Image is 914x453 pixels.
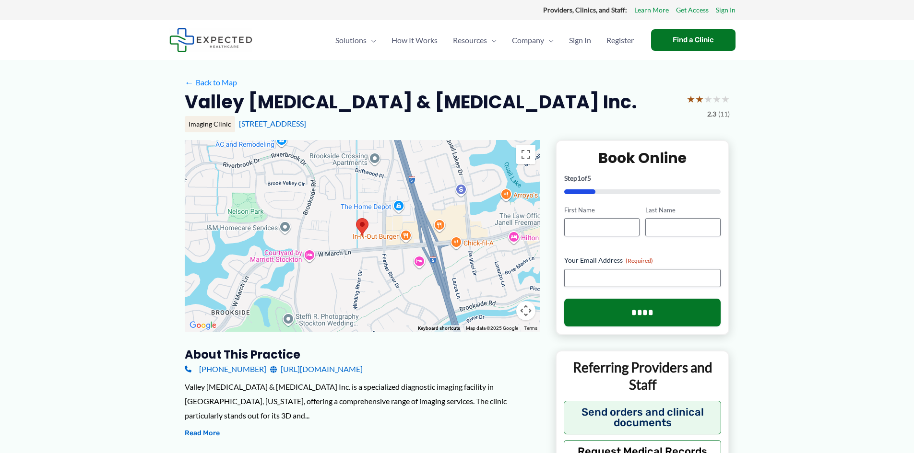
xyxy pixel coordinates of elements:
[564,149,721,167] h2: Book Online
[704,90,712,108] span: ★
[516,145,535,164] button: Toggle fullscreen view
[392,23,438,57] span: How It Works
[384,23,445,57] a: How It Works
[185,78,194,87] span: ←
[185,380,540,422] div: Valley [MEDICAL_DATA] & [MEDICAL_DATA] Inc. is a specialized diagnostic imaging facility in [GEOG...
[569,23,591,57] span: Sign In
[577,174,581,182] span: 1
[466,325,518,331] span: Map data ©2025 Google
[676,4,709,16] a: Get Access
[239,119,306,128] a: [STREET_ADDRESS]
[524,325,537,331] a: Terms (opens in new tab)
[564,175,721,182] p: Step of
[718,108,730,120] span: (11)
[185,347,540,362] h3: About this practice
[418,325,460,332] button: Keyboard shortcuts
[185,116,235,132] div: Imaging Clinic
[606,23,634,57] span: Register
[721,90,730,108] span: ★
[335,23,367,57] span: Solutions
[453,23,487,57] span: Resources
[367,23,376,57] span: Menu Toggle
[712,90,721,108] span: ★
[716,4,736,16] a: Sign In
[445,23,504,57] a: ResourcesMenu Toggle
[185,362,266,376] a: [PHONE_NUMBER]
[645,206,721,215] label: Last Name
[187,319,219,332] img: Google
[487,23,497,57] span: Menu Toggle
[687,90,695,108] span: ★
[185,90,637,114] h2: Valley [MEDICAL_DATA] & [MEDICAL_DATA] Inc.
[564,401,722,434] button: Send orders and clinical documents
[504,23,561,57] a: CompanyMenu Toggle
[564,256,721,265] label: Your Email Address
[185,75,237,90] a: ←Back to Map
[707,108,716,120] span: 2.3
[544,23,554,57] span: Menu Toggle
[328,23,641,57] nav: Primary Site Navigation
[626,257,653,264] span: (Required)
[516,301,535,320] button: Map camera controls
[270,362,363,376] a: [URL][DOMAIN_NAME]
[512,23,544,57] span: Company
[634,4,669,16] a: Learn More
[169,28,252,52] img: Expected Healthcare Logo - side, dark font, small
[587,174,591,182] span: 5
[564,206,640,215] label: First Name
[651,29,736,51] a: Find a Clinic
[695,90,704,108] span: ★
[564,359,722,394] p: Referring Providers and Staff
[543,6,627,14] strong: Providers, Clinics, and Staff:
[187,319,219,332] a: Open this area in Google Maps (opens a new window)
[185,428,220,439] button: Read More
[328,23,384,57] a: SolutionsMenu Toggle
[561,23,599,57] a: Sign In
[599,23,641,57] a: Register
